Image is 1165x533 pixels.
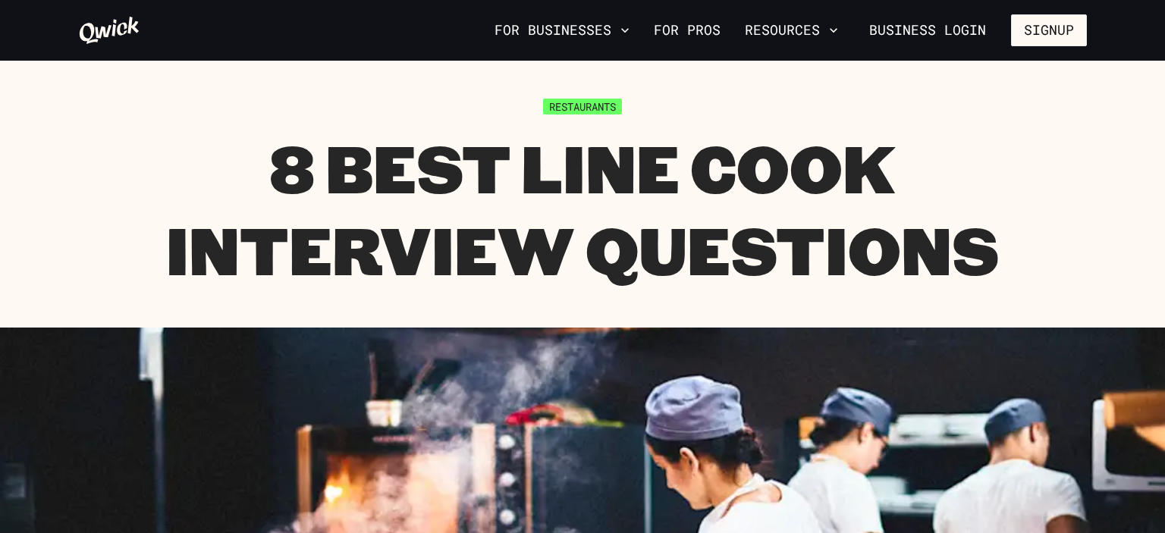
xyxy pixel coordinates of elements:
[1011,14,1087,46] button: Signup
[856,14,999,46] a: Business Login
[78,127,1087,290] h1: 8 Best Line Cook Interview Questions
[648,17,727,43] a: For Pros
[543,99,622,114] span: Restaurants
[488,17,636,43] button: For Businesses
[739,17,844,43] button: Resources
